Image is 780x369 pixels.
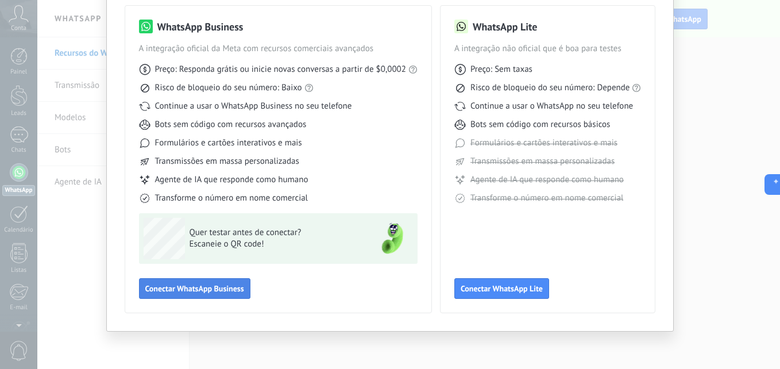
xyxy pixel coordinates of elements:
[461,285,543,293] span: Conectar WhatsApp Lite
[145,285,244,293] span: Conectar WhatsApp Business
[470,101,633,112] span: Continue a usar o WhatsApp no seu telefone
[470,137,617,149] span: Formulários e cartões interativos e mais
[155,137,302,149] span: Formulários e cartões interativos e mais
[470,64,532,75] span: Preço: Sem taxas
[155,174,308,186] span: Agente de IA que responde como humano
[454,278,549,299] button: Conectar WhatsApp Lite
[155,64,406,75] span: Preço: Responda grátis ou inicie novas conversas a partir de $0,0002
[470,82,630,94] span: Risco de bloqueio do seu número: Depende
[470,156,615,167] span: Transmissões em massa personalizadas
[454,43,642,55] span: A integração não oficial que é boa para testes
[139,43,418,55] span: A integração oficial da Meta com recursos comerciais avançados
[155,82,302,94] span: Risco de bloqueio do seu número: Baixo
[155,119,307,130] span: Bots sem código com recursos avançados
[470,174,624,186] span: Agente de IA que responde como humano
[155,156,299,167] span: Transmissões em massa personalizadas
[155,193,308,204] span: Transforme o número em nome comercial
[473,20,537,34] h3: WhatsApp Lite
[155,101,352,112] span: Continue a usar o WhatsApp Business no seu telefone
[372,218,413,259] img: green-phone.png
[190,239,357,250] span: Escaneie o QR code!
[470,193,623,204] span: Transforme o número em nome comercial
[470,119,610,130] span: Bots sem código com recursos básicos
[190,227,357,239] span: Quer testar antes de conectar?
[139,278,250,299] button: Conectar WhatsApp Business
[157,20,244,34] h3: WhatsApp Business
